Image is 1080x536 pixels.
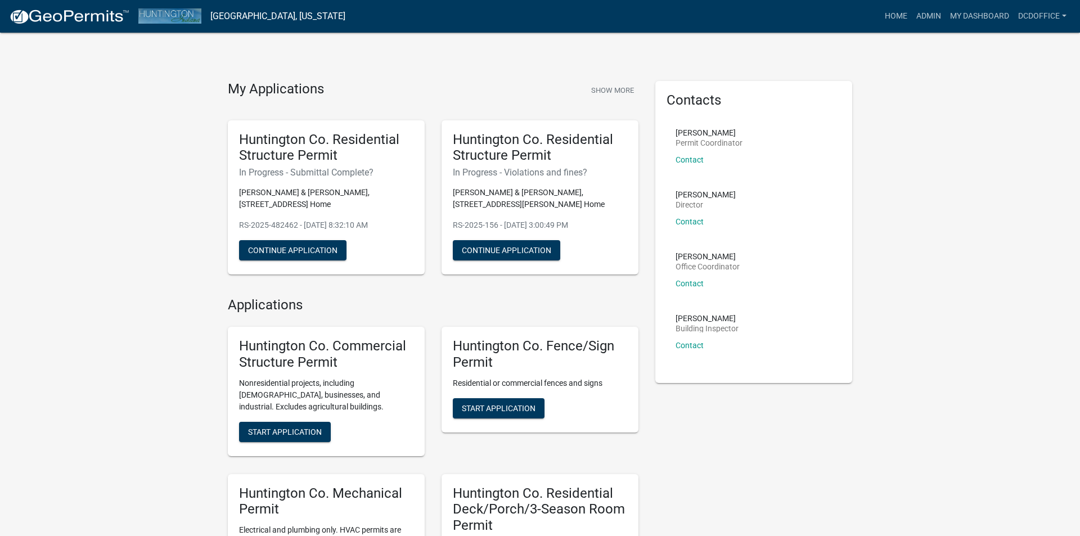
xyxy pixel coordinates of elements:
span: Start Application [462,403,535,412]
a: My Dashboard [946,6,1014,27]
p: Permit Coordinator [676,139,742,147]
button: Show More [587,81,638,100]
button: Continue Application [453,240,560,260]
h5: Contacts [667,92,841,109]
p: Nonresidential projects, including [DEMOGRAPHIC_DATA], businesses, and industrial. Excludes agric... [239,377,413,413]
p: Residential or commercial fences and signs [453,377,627,389]
h6: In Progress - Submittal Complete? [239,167,413,178]
button: Continue Application [239,240,346,260]
button: Start Application [453,398,544,418]
p: [PERSON_NAME] [676,314,739,322]
a: Contact [676,155,704,164]
h5: Huntington Co. Residential Structure Permit [453,132,627,164]
p: RS-2025-482462 - [DATE] 8:32:10 AM [239,219,413,231]
a: Contact [676,279,704,288]
h5: Huntington Co. Residential Deck/Porch/3-Season Room Permit [453,485,627,534]
h5: Huntington Co. Commercial Structure Permit [239,338,413,371]
h5: Huntington Co. Residential Structure Permit [239,132,413,164]
h4: Applications [228,297,638,313]
h4: My Applications [228,81,324,98]
img: Huntington County, Indiana [138,8,201,24]
p: [PERSON_NAME] [676,191,736,199]
p: [PERSON_NAME] [676,253,740,260]
p: [PERSON_NAME] [676,129,742,137]
span: Start Application [248,427,322,436]
a: [GEOGRAPHIC_DATA], [US_STATE] [210,7,345,26]
a: Contact [676,217,704,226]
p: RS-2025-156 - [DATE] 3:00:49 PM [453,219,627,231]
a: DCDOffice [1014,6,1071,27]
h5: Huntington Co. Fence/Sign Permit [453,338,627,371]
p: Office Coordinator [676,263,740,271]
button: Start Application [239,422,331,442]
h5: Huntington Co. Mechanical Permit [239,485,413,518]
a: Contact [676,341,704,350]
a: Admin [912,6,946,27]
h6: In Progress - Violations and fines? [453,167,627,178]
a: Home [880,6,912,27]
p: [PERSON_NAME] & [PERSON_NAME], [STREET_ADDRESS] Home [239,187,413,210]
p: Building Inspector [676,325,739,332]
p: Director [676,201,736,209]
p: [PERSON_NAME] & [PERSON_NAME], [STREET_ADDRESS][PERSON_NAME] Home [453,187,627,210]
